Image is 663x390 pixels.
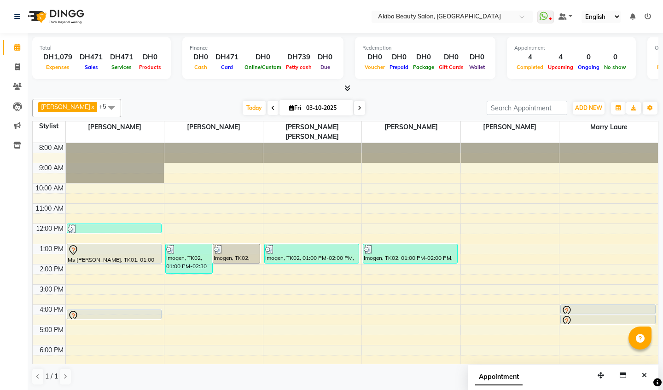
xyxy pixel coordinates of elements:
[106,52,137,63] div: DH471
[213,244,260,263] div: Imogen, TK02, 01:00 PM-02:00 PM, Wig wash and style
[76,52,106,63] div: DH471
[362,52,387,63] div: DH0
[99,103,113,110] span: +5
[387,52,411,63] div: DH0
[387,64,411,70] span: Prepaid
[265,244,359,263] div: Imogen, TK02, 01:00 PM-02:00 PM, Gelish Pedicure
[487,101,567,115] input: Search Appointment
[575,104,602,111] span: ADD NEW
[514,52,546,63] div: 4
[38,305,65,315] div: 4:00 PM
[38,285,65,294] div: 3:00 PM
[466,52,488,63] div: DH0
[242,52,284,63] div: DH0
[38,325,65,335] div: 5:00 PM
[514,44,628,52] div: Appointment
[602,64,628,70] span: No show
[40,52,76,63] div: DH1,079
[561,305,655,314] div: [PERSON_NAME], TK03, 04:00 PM-04:30 PM, Single braids removal from
[44,64,72,70] span: Expenses
[82,64,100,70] span: Sales
[190,44,336,52] div: Finance
[34,184,65,193] div: 10:00 AM
[90,103,94,110] a: x
[602,52,628,63] div: 0
[411,52,436,63] div: DH0
[362,121,460,133] span: [PERSON_NAME]
[41,103,90,110] span: [PERSON_NAME]
[624,353,654,381] iframe: chat widget
[38,264,65,274] div: 2:00 PM
[190,52,212,63] div: DH0
[411,64,436,70] span: Package
[38,345,65,355] div: 6:00 PM
[212,52,242,63] div: DH471
[67,310,161,319] div: [PERSON_NAME], TK06, 04:15 PM-04:45 PM, Hair relaxer customer relaxer
[559,121,658,133] span: Marry Laure
[37,143,65,153] div: 8:00 AM
[314,52,336,63] div: DH0
[40,44,163,52] div: Total
[45,372,58,381] span: 1 / 1
[219,64,235,70] span: Card
[263,121,362,143] span: [PERSON_NAME] [PERSON_NAME]
[243,101,266,115] span: Today
[436,52,466,63] div: DH0
[362,44,488,52] div: Redemption
[242,64,284,70] span: Online/Custom
[166,244,212,273] div: Imogen, TK02, 01:00 PM-02:30 PM, Hair Wash,Hair styiling
[303,101,349,115] input: 2025-10-03
[67,244,161,263] div: Ms [PERSON_NAME], TK01, 01:00 PM-02:00 PM, Classic Eyelashes
[318,64,332,70] span: Due
[363,244,457,263] div: Imogen, TK02, 01:00 PM-02:00 PM, Gelish Manicure
[576,52,602,63] div: 0
[34,224,65,234] div: 12:00 PM
[475,369,523,385] span: Appointment
[561,315,655,324] div: [PERSON_NAME], TK03, 04:30 PM-05:00 PM, Wash and blow dry
[514,64,546,70] span: Completed
[34,204,65,213] div: 11:00 AM
[362,64,387,70] span: Voucher
[137,64,163,70] span: Products
[461,121,559,133] span: [PERSON_NAME]
[109,64,134,70] span: Services
[467,64,487,70] span: Wallet
[23,4,87,29] img: logo
[164,121,263,133] span: [PERSON_NAME]
[287,104,303,111] span: Fri
[546,52,576,63] div: 4
[137,52,163,63] div: DH0
[576,64,602,70] span: Ongoing
[38,244,65,254] div: 1:00 PM
[67,224,161,233] div: Ms [PERSON_NAME], TK05, 12:00 PM-12:30 PM, Wash and blow dry
[284,64,314,70] span: Petty cash
[573,102,605,115] button: ADD NEW
[66,121,164,133] span: [PERSON_NAME]
[192,64,209,70] span: Cash
[33,121,65,131] div: Stylist
[284,52,314,63] div: DH739
[37,163,65,173] div: 9:00 AM
[546,64,576,70] span: Upcoming
[436,64,466,70] span: Gift Cards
